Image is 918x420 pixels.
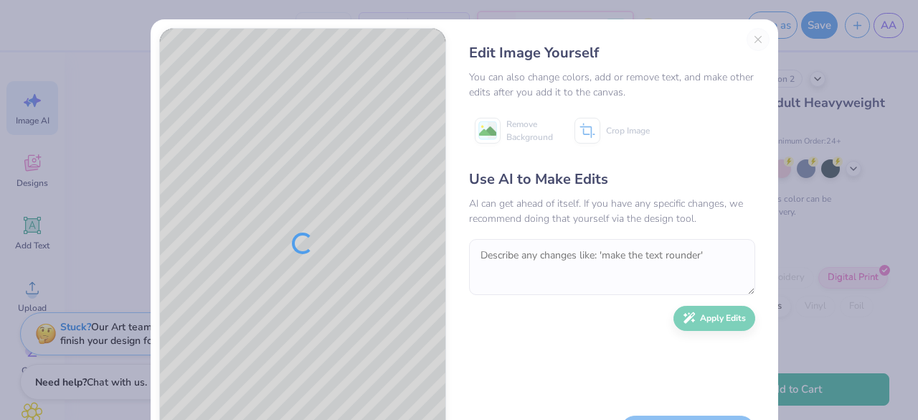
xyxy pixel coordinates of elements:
button: Remove Background [469,113,559,149]
div: Edit Image Yourself [469,42,755,64]
div: You can also change colors, add or remove text, and make other edits after you add it to the canvas. [469,70,755,100]
div: AI can get ahead of itself. If you have any specific changes, we recommend doing that yourself vi... [469,196,755,226]
button: Crop Image [569,113,658,149]
span: Crop Image [606,124,650,137]
div: Use AI to Make Edits [469,169,755,190]
span: Remove Background [506,118,553,144]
